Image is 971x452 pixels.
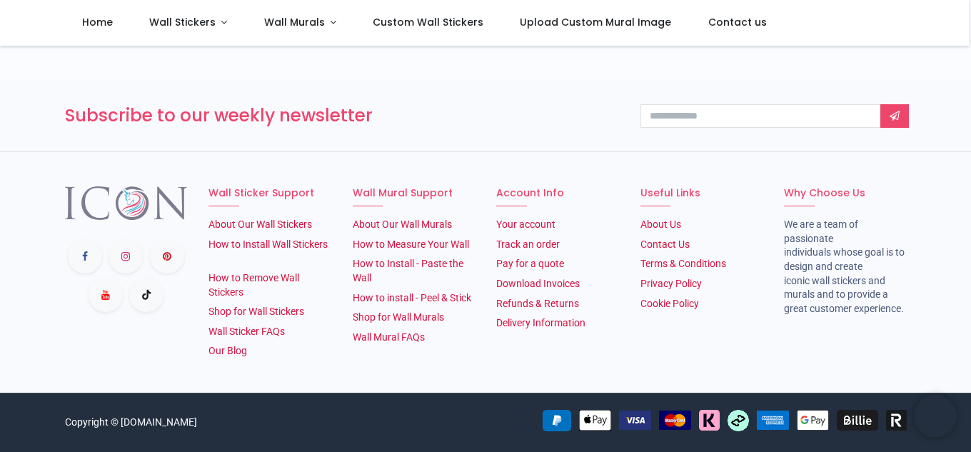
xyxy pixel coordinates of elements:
[208,306,304,317] a: Shop for Wall Stickers
[784,218,907,316] li: We are a team of passionate individuals whose goal is to design and create iconic wall stickers a...
[353,311,444,323] a: Shop for Wall Murals
[353,258,463,283] a: How to Install - Paste the Wall
[496,317,585,328] a: Delivery Information
[208,186,331,201] h6: Wall Sticker Support
[208,272,299,298] a: How to Remove Wall Stickers
[640,258,726,269] a: Terms & Conditions
[65,104,619,128] h3: Subscribe to our weekly newsletter
[728,410,749,431] img: Afterpay Clearpay
[65,416,197,428] a: Copyright © [DOMAIN_NAME]
[496,238,560,250] a: Track an order
[496,219,555,230] a: Your account
[373,15,483,29] span: Custom Wall Stickers
[353,292,471,303] a: How to install - Peel & Stick
[640,219,681,230] a: About Us​
[353,331,425,343] a: Wall Mural FAQs
[353,238,469,250] a: How to Measure Your Wall
[496,258,564,269] a: Pay for a quote
[208,326,285,337] a: Wall Sticker FAQs
[757,411,789,430] img: American Express
[543,410,571,431] img: PayPal
[353,219,452,230] a: About Our Wall Murals
[208,219,312,230] a: About Our Wall Stickers
[914,395,957,438] iframe: Brevo live chat
[699,410,720,431] img: Klarna
[797,410,829,431] img: Google Pay
[264,15,325,29] span: Wall Murals
[784,186,907,201] h6: Why Choose Us
[640,238,690,250] a: Contact Us
[640,298,699,309] a: Cookie Policy
[579,410,611,431] img: Apple Pay
[208,238,328,250] a: How to Install Wall Stickers
[619,411,651,430] img: VISA
[640,186,763,201] h6: Useful Links
[640,278,702,289] a: Privacy Policy
[837,410,878,431] img: Billie
[520,15,671,29] span: Upload Custom Mural Image
[708,15,767,29] span: Contact us
[353,186,476,201] h6: Wall Mural Support
[496,298,579,309] a: Refunds & Returns
[149,15,216,29] span: Wall Stickers
[886,410,907,431] img: Revolut Pay
[659,411,691,430] img: MasterCard
[82,15,113,29] span: Home
[496,278,580,289] a: Download Invoices
[496,186,619,201] h6: Account Info
[208,345,247,356] a: Our Blog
